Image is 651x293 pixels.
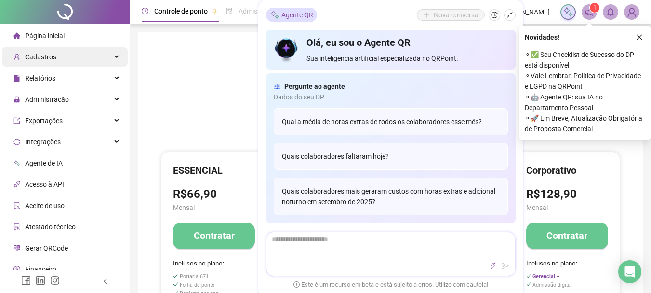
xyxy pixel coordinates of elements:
span: Admissão digital [239,7,288,15]
span: Gerencial + [532,273,559,279]
span: thunderbolt [490,263,496,269]
img: 91239 [624,5,639,19]
span: api [13,181,20,188]
h4: Contratar [194,229,235,242]
div: Quais colaboradores mais geraram custos com horas extras e adicional noturno em setembro de 2025? [274,178,508,215]
span: Sua inteligência artificial especializada no QRPoint. [306,53,507,64]
span: Portaria 671 [180,273,209,279]
span: Cadastros [25,53,56,61]
img: sparkle-icon.fc2bf0ac1784a2077858766a79e2daf3.svg [563,7,573,17]
button: Contratar [173,223,255,249]
span: notification [585,8,594,16]
span: instagram [50,276,60,285]
span: user-add [13,54,20,60]
span: read [274,81,280,92]
span: qrcode [13,245,20,251]
span: Integrações [25,138,61,146]
h4: Corporativo [526,164,608,177]
span: bell [606,8,615,16]
span: left [102,278,109,285]
span: audit [13,202,20,209]
button: send [500,260,511,272]
img: icon [274,36,299,64]
h3: R$128,90 [526,187,608,202]
span: Inclusos no plano: [526,259,608,269]
div: Quais colaboradores faltaram hoje? [274,143,508,170]
span: ⚬ 🤖 Agente QR: sua IA no Departamento Pessoal [525,92,645,113]
h4: Olá, eu sou o Agente QR [306,36,507,49]
span: Atestado técnico [25,223,76,231]
span: Financeiro [25,265,56,273]
span: facebook [21,276,31,285]
span: solution [13,223,20,230]
span: 1 [593,4,597,11]
span: dollar [13,266,20,273]
span: file-done [226,8,233,14]
span: Este é um recurso em beta e está sujeito a erros. Utilize com cautela! [293,280,488,290]
span: check [526,274,531,279]
div: Open Intercom Messenger [618,260,641,283]
span: Folha de ponto [180,282,214,288]
span: check [173,274,178,279]
span: lock [13,96,20,103]
div: Qual a média de horas extras de todos os colaboradores esse mês? [274,108,508,135]
span: Relatórios [25,74,55,82]
span: Novidades ! [525,32,559,42]
span: Página inicial [25,32,65,40]
span: Agente de IA [25,159,63,167]
sup: 1 [590,3,599,13]
span: Dados do seu DP [274,92,508,102]
span: pushpin [212,9,217,14]
span: Controle de ponto [154,7,208,15]
span: close [636,34,643,41]
h3: R$66,90 [173,187,255,202]
span: sync [13,139,20,145]
h4: ESSENCIAL [173,164,255,177]
span: exclamation-circle [293,281,300,288]
span: shrink [506,12,513,18]
button: Nova conversa [417,9,485,21]
span: linkedin [36,276,45,285]
div: Agente QR [266,8,317,22]
span: check [526,282,531,287]
span: Admissão digital [532,282,572,288]
span: Aceite de uso [25,202,65,209]
span: [PERSON_NAME] - [PERSON_NAME] [498,7,555,17]
span: Mensal [173,202,255,213]
span: ⚬ 🚀 Em Breve, Atualização Obrigatória de Proposta Comercial [525,113,645,134]
button: Contratar [526,223,608,249]
span: file [13,75,20,82]
span: Gerar QRCode [25,244,68,252]
span: home [13,32,20,39]
span: Exportações [25,117,63,125]
span: ⚬ Vale Lembrar: Política de Privacidade e LGPD na QRPoint [525,70,645,92]
span: Mensal [526,202,608,213]
span: check [173,282,178,287]
span: export [13,117,20,124]
span: history [491,12,498,18]
span: Pergunte ao agente [284,81,345,92]
h4: Contratar [546,229,587,242]
span: clock-circle [142,8,148,14]
span: Acesso à API [25,181,64,188]
img: sparkle-icon.fc2bf0ac1784a2077858766a79e2daf3.svg [270,10,279,20]
span: Administração [25,96,69,103]
span: ⚬ ✅ Seu Checklist de Sucesso do DP está disponível [525,49,645,70]
button: thunderbolt [487,260,499,272]
span: Inclusos no plano: [173,259,255,269]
